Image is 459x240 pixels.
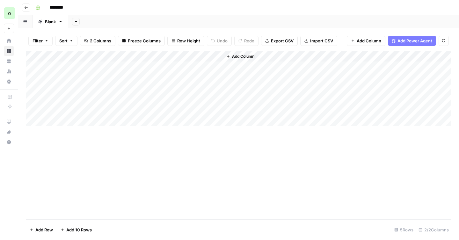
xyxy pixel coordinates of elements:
[128,38,161,44] span: Freeze Columns
[217,38,228,44] span: Undo
[4,5,14,21] button: Workspace: opascope
[392,225,416,235] div: 5 Rows
[244,38,254,44] span: Redo
[33,15,68,28] a: Blank
[4,46,14,56] a: Browse
[224,52,257,61] button: Add Column
[232,54,254,59] span: Add Column
[66,227,92,233] span: Add 10 Rows
[4,36,14,46] a: Home
[4,66,14,76] a: Usage
[4,56,14,66] a: Your Data
[347,36,385,46] button: Add Column
[45,18,56,25] div: Blank
[300,36,337,46] button: Import CSV
[4,117,14,127] a: AirOps Academy
[4,76,14,87] a: Settings
[4,137,14,147] button: Help + Support
[35,227,53,233] span: Add Row
[4,127,14,137] button: What's new?
[234,36,259,46] button: Redo
[8,9,11,17] span: o
[261,36,298,46] button: Export CSV
[207,36,232,46] button: Undo
[310,38,333,44] span: Import CSV
[28,36,53,46] button: Filter
[59,38,68,44] span: Sort
[177,38,200,44] span: Row Height
[118,36,165,46] button: Freeze Columns
[90,38,111,44] span: 2 Columns
[55,36,77,46] button: Sort
[26,225,57,235] button: Add Row
[271,38,294,44] span: Export CSV
[357,38,381,44] span: Add Column
[80,36,115,46] button: 2 Columns
[33,38,43,44] span: Filter
[416,225,451,235] div: 2/2 Columns
[397,38,432,44] span: Add Power Agent
[57,225,96,235] button: Add 10 Rows
[388,36,436,46] button: Add Power Agent
[167,36,204,46] button: Row Height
